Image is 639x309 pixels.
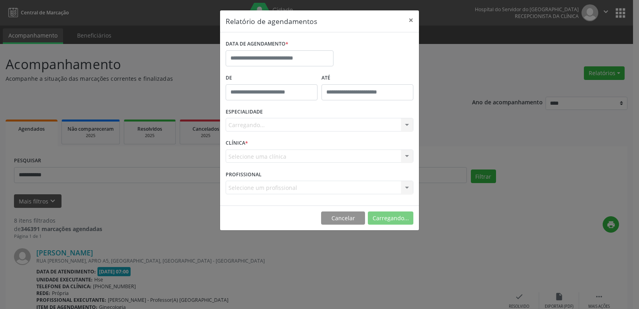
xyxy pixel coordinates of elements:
label: CLÍNICA [226,137,248,150]
label: ATÉ [321,72,413,84]
label: PROFISSIONAL [226,168,262,181]
button: Cancelar [321,211,365,225]
h5: Relatório de agendamentos [226,16,317,26]
label: ESPECIALIDADE [226,106,263,118]
label: De [226,72,318,84]
button: Carregando... [368,211,413,225]
label: DATA DE AGENDAMENTO [226,38,288,50]
button: Close [403,10,419,30]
